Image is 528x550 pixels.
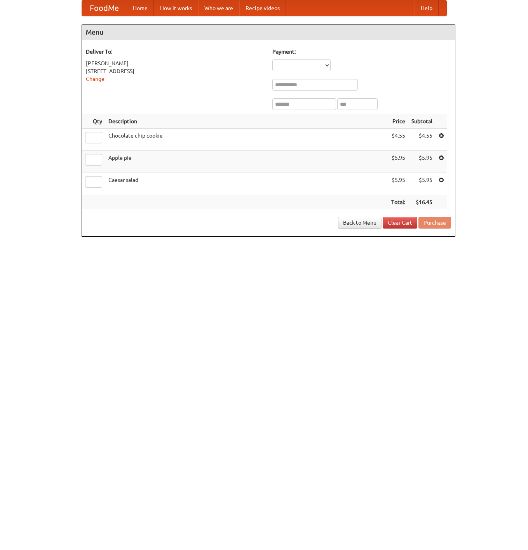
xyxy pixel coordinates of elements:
[86,48,265,56] h5: Deliver To:
[239,0,286,16] a: Recipe videos
[82,0,127,16] a: FoodMe
[388,195,408,210] th: Total:
[82,114,105,129] th: Qty
[154,0,198,16] a: How it works
[415,0,439,16] a: Help
[82,24,455,40] h4: Menu
[105,129,388,151] td: Chocolate chip cookie
[86,67,265,75] div: [STREET_ADDRESS]
[338,217,382,229] a: Back to Menu
[408,151,436,173] td: $5.95
[388,129,408,151] td: $4.55
[86,59,265,67] div: [PERSON_NAME]
[105,151,388,173] td: Apple pie
[105,173,388,195] td: Caesar salad
[105,114,388,129] th: Description
[408,114,436,129] th: Subtotal
[272,48,451,56] h5: Payment:
[408,195,436,210] th: $16.45
[86,76,105,82] a: Change
[388,114,408,129] th: Price
[127,0,154,16] a: Home
[388,151,408,173] td: $5.95
[383,217,417,229] a: Clear Cart
[418,217,451,229] button: Purchase
[408,173,436,195] td: $5.95
[408,129,436,151] td: $4.55
[198,0,239,16] a: Who we are
[388,173,408,195] td: $5.95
